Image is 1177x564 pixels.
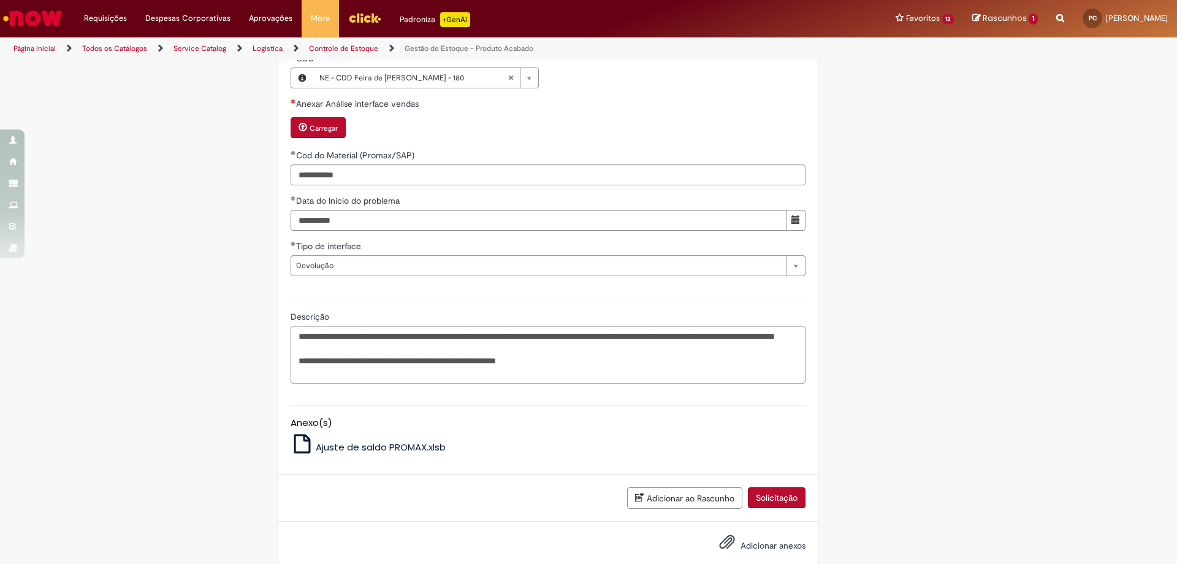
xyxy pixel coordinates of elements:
span: Necessários [291,99,296,104]
a: Gestão de Estoque – Produto Acabado [405,44,533,53]
button: CDD, Visualizar este registro NE - CDD Feira de Santana - 180 [291,68,313,88]
span: Anexar Análise interface vendas [296,98,421,109]
span: Rascunhos [983,12,1027,24]
ul: Trilhas de página [9,37,775,60]
span: Adicionar anexos [741,540,806,551]
span: Obrigatório Preenchido [291,196,296,201]
a: Rascunhos [972,13,1038,25]
span: 1 [1029,14,1038,25]
button: Mostrar calendário para Data do Inicio do problema [787,210,806,231]
span: Descrição [291,311,332,322]
div: Padroniza [400,12,470,27]
span: Tipo de interface [296,241,364,252]
input: Cod do Material (Promax/SAP) [291,164,806,185]
span: [PERSON_NAME] [1106,13,1168,23]
button: Carregar anexo de Anexar Análise interface vendas Required [291,117,346,138]
input: Data do Inicio do problema 08 August 2025 Friday [291,210,787,231]
span: Requisições [84,12,127,25]
span: Favoritos [906,12,940,25]
span: Ajuste de saldo PROMAX.xlsb [316,441,446,454]
span: Data do Inicio do problema [296,195,402,206]
a: Ajuste de saldo PROMAX.xlsb [291,441,446,454]
span: Despesas Corporativas [145,12,230,25]
span: More [311,12,330,25]
span: Aprovações [249,12,292,25]
a: Controle de Estoque [309,44,378,53]
span: Obrigatório Preenchido [291,150,296,155]
button: Solicitação [748,487,806,508]
button: Adicionar anexos [716,531,738,559]
abbr: Limpar campo CDD [501,68,520,88]
small: Carregar [310,123,338,133]
span: CDD [296,53,317,64]
span: NE - CDD Feira de [PERSON_NAME] - 180 [319,68,508,88]
p: +GenAi [440,12,470,27]
span: Obrigatório Preenchido [291,241,296,246]
a: NE - CDD Feira de [PERSON_NAME] - 180Limpar campo CDD [313,68,538,88]
a: Logistica [253,44,283,53]
span: PC [1089,14,1097,22]
span: Devolução [296,256,780,276]
button: Adicionar ao Rascunho [627,487,742,509]
textarea: Descrição [291,326,806,384]
h5: Anexo(s) [291,418,806,428]
img: click_logo_yellow_360x200.png [348,9,381,27]
span: 13 [942,14,954,25]
img: ServiceNow [1,6,64,31]
a: Página inicial [13,44,56,53]
a: Todos os Catálogos [82,44,147,53]
span: Cod do Material (Promax/SAP) [296,150,417,161]
a: Service Catalog [173,44,226,53]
